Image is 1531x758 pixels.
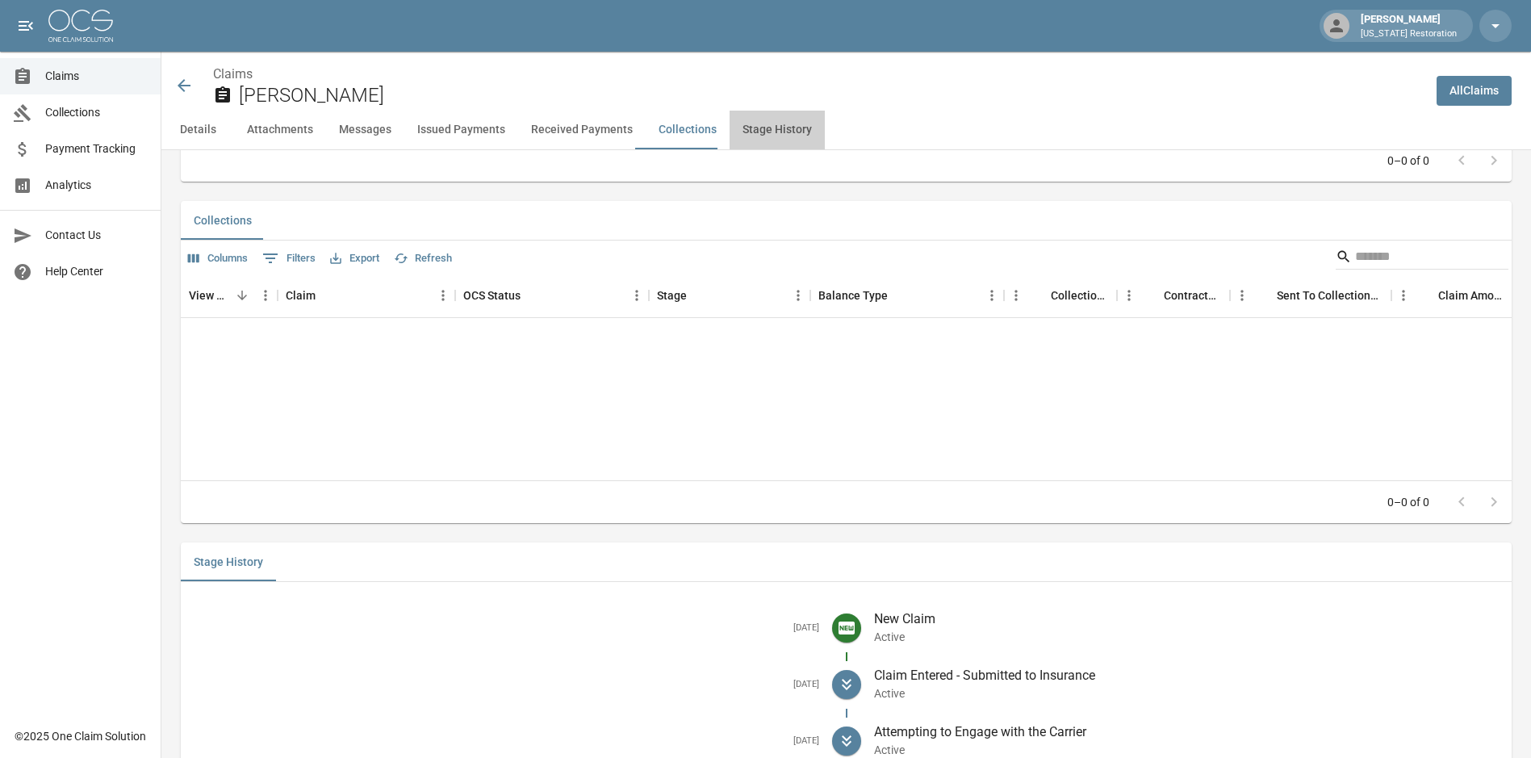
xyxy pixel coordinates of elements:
div: Search [1336,244,1508,273]
button: Sort [888,284,910,307]
div: View Collection [189,273,231,318]
div: Balance Type [810,273,1004,318]
p: 0–0 of 0 [1387,153,1429,169]
button: Attachments [234,111,326,149]
p: New Claim [874,609,1500,629]
a: AllClaims [1437,76,1512,106]
button: Sort [231,284,253,307]
button: Menu [1004,283,1028,308]
button: Sort [1254,284,1277,307]
button: Sort [1416,284,1438,307]
span: Contact Us [45,227,148,244]
div: related-list tabs [181,542,1512,581]
span: Help Center [45,263,148,280]
div: Claim Amount [1438,273,1504,318]
div: [PERSON_NAME] [1354,11,1463,40]
div: Claim Amount [1391,273,1512,318]
nav: breadcrumb [213,65,1424,84]
span: Payment Tracking [45,140,148,157]
div: Stage [657,273,687,318]
button: Menu [980,283,1004,308]
button: Menu [1117,283,1141,308]
h2: [PERSON_NAME] [239,84,1424,107]
h5: [DATE] [194,622,819,634]
p: 0–0 of 0 [1387,494,1429,510]
img: ocs-logo-white-transparent.png [48,10,113,42]
button: Select columns [184,246,252,271]
button: Issued Payments [404,111,518,149]
p: Attempting to Engage with the Carrier [874,722,1500,742]
p: Active [874,742,1500,758]
button: Stage History [730,111,825,149]
button: Collections [646,111,730,149]
a: Claims [213,66,253,82]
span: Claims [45,68,148,85]
span: Collections [45,104,148,121]
p: Active [874,685,1500,701]
h5: [DATE] [194,679,819,691]
div: Balance Type [818,273,888,318]
button: Menu [625,283,649,308]
div: OCS Status [455,273,649,318]
div: Contractor Amount [1164,273,1222,318]
p: Active [874,629,1500,645]
button: Menu [1230,283,1254,308]
button: Sort [1141,284,1164,307]
div: View Collection [181,273,278,318]
button: Sort [687,284,709,307]
div: Sent To Collections Date [1230,273,1391,318]
p: Claim Entered - Submitted to Insurance [874,666,1500,685]
div: OCS Status [463,273,521,318]
div: Contractor Amount [1117,273,1230,318]
button: Sort [521,284,543,307]
button: Show filters [258,245,320,271]
div: related-list tabs [181,201,1512,240]
button: Received Payments [518,111,646,149]
button: Messages [326,111,404,149]
button: Menu [253,283,278,308]
div: Stage [649,273,810,318]
div: © 2025 One Claim Solution [15,728,146,744]
div: Sent To Collections Date [1277,273,1383,318]
h5: [DATE] [194,735,819,748]
button: open drawer [10,10,42,42]
button: Sort [316,284,338,307]
button: Menu [431,283,455,308]
p: [US_STATE] Restoration [1361,27,1457,41]
button: Collections [181,201,265,240]
span: Analytics [45,177,148,194]
button: Refresh [390,246,456,271]
button: Details [161,111,234,149]
button: Menu [786,283,810,308]
button: Export [326,246,383,271]
button: Stage History [181,542,276,581]
div: Claim [278,273,455,318]
div: anchor tabs [161,111,1531,149]
button: Menu [1391,283,1416,308]
button: Sort [1028,284,1051,307]
div: Claim [286,273,316,318]
div: Collections Fee [1051,273,1109,318]
div: Collections Fee [1004,273,1117,318]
